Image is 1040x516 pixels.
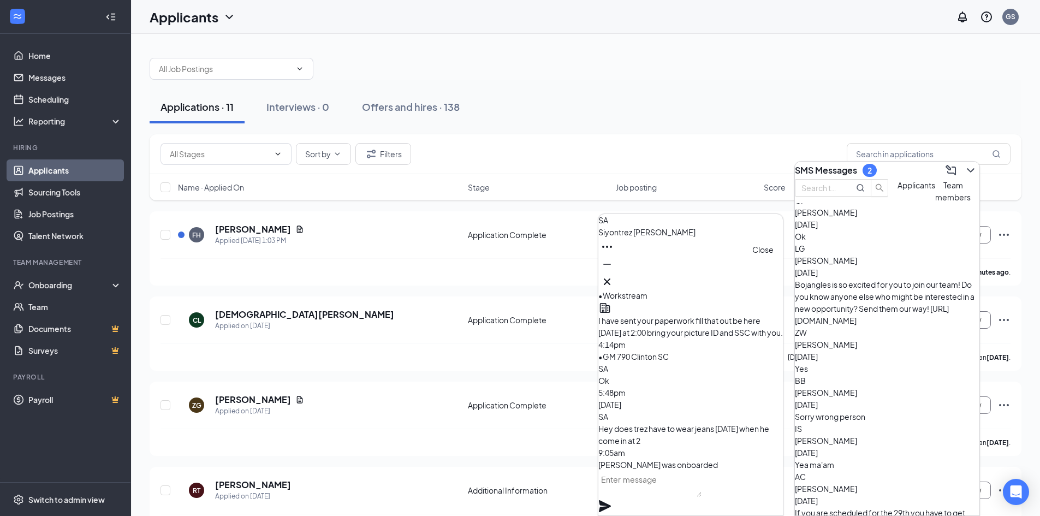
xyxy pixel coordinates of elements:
svg: Notifications [956,10,969,23]
div: AC [795,471,979,483]
span: Applicants [898,180,935,190]
div: IS [795,423,979,435]
div: Applied on [DATE] [215,406,304,417]
div: Open Intercom Messenger [1003,479,1029,505]
div: Team Management [13,258,120,267]
svg: MagnifyingGlass [856,183,865,192]
input: Search in applications [847,143,1011,165]
svg: UserCheck [13,280,24,290]
span: I have sent your paperwork fill that out be here [DATE] at 2:00 bring your picture ID and SSC wit... [598,316,783,337]
a: Home [28,45,122,67]
svg: Cross [601,275,614,288]
button: ChevronDown [962,162,979,179]
span: Siyontrez [PERSON_NAME] [598,227,696,237]
div: Yes [795,363,979,375]
h1: Applicants [150,8,218,26]
svg: ChevronDown [333,150,342,158]
div: Applied [DATE] 1:03 PM [215,235,304,246]
a: Team [28,296,122,318]
span: • GM 790 Clinton SC [598,352,669,361]
b: [DATE] [986,353,1009,361]
svg: ChevronDown [964,164,977,177]
div: Onboarding [28,280,112,290]
div: GS [1006,12,1015,21]
span: [PERSON_NAME] [795,207,857,217]
div: Offers and hires · 138 [362,100,460,114]
b: 37 minutes ago [961,268,1009,276]
div: Bojangles is so excited for you to join our team! Do you know anyone else who might be interested... [795,278,979,327]
div: Applied on [DATE] [215,321,394,331]
svg: Settings [13,494,24,505]
div: Sorry wrong person [795,411,979,423]
a: Scheduling [28,88,122,110]
svg: Ellipses [997,228,1011,241]
svg: Minimize [601,258,614,271]
button: Minimize [598,256,616,273]
svg: Document [295,225,304,234]
svg: Filter [365,147,378,161]
span: • Workstream [598,290,647,300]
h5: [PERSON_NAME] [215,223,291,235]
div: Additional Information [468,485,609,496]
h5: [DEMOGRAPHIC_DATA][PERSON_NAME] [215,309,394,321]
a: Messages [28,67,122,88]
button: Cross [598,273,616,290]
svg: ChevronDown [295,64,304,73]
span: Sort by [305,150,331,158]
a: Applicants [28,159,122,181]
svg: Document [295,395,304,404]
h5: [PERSON_NAME] [215,394,291,406]
svg: Ellipses [601,240,614,253]
input: All Stages [170,148,269,160]
svg: Analysis [13,116,24,127]
p: [DEMOGRAPHIC_DATA][PERSON_NAME] has applied more than . [788,353,1011,362]
a: Sourcing Tools [28,181,122,203]
svg: Plane [598,500,611,513]
button: Ellipses [598,238,616,256]
span: [DATE] [795,448,818,458]
input: All Job Postings [159,63,291,75]
div: [PERSON_NAME] was onboarded [598,459,783,471]
a: DocumentsCrown [28,318,122,340]
span: Score [764,182,786,193]
div: SA [598,214,783,226]
div: 5:48pm [598,387,783,399]
span: Job posting [616,182,657,193]
div: Application Complete [468,400,609,411]
span: Hey does trez have to wear jeans [DATE] when he come in at 2 [598,424,769,446]
span: [DATE] [795,220,818,229]
span: [DATE] [795,268,818,277]
svg: ComposeMessage [944,164,958,177]
div: 2 [867,166,872,175]
button: Sort byChevronDown [296,143,351,165]
div: Reporting [28,116,122,127]
div: LG [795,242,979,254]
div: Yea ma'am [795,459,979,471]
span: [PERSON_NAME] [795,388,857,398]
svg: Ellipses [997,313,1011,327]
svg: ChevronDown [223,10,236,23]
svg: Company [598,301,611,315]
svg: Collapse [105,11,116,22]
button: Filter Filters [355,143,411,165]
div: SA [598,363,783,375]
span: Team members [935,180,971,202]
div: CL [193,316,201,325]
span: [PERSON_NAME] [795,436,857,446]
span: Stage [468,182,490,193]
svg: MagnifyingGlass [992,150,1001,158]
span: [DATE] [795,496,818,506]
div: Switch to admin view [28,494,105,505]
span: [PERSON_NAME] [795,256,857,265]
div: Applications · 11 [161,100,234,114]
span: search [871,183,888,192]
a: SurveysCrown [28,340,122,361]
input: Search team member [801,182,841,194]
span: [PERSON_NAME] [795,340,857,349]
a: Job Postings [28,203,122,225]
div: SA [598,411,783,423]
svg: Ellipses [997,399,1011,412]
div: Interviews · 0 [266,100,329,114]
div: 4:14pm [598,339,783,351]
button: search [871,179,888,197]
